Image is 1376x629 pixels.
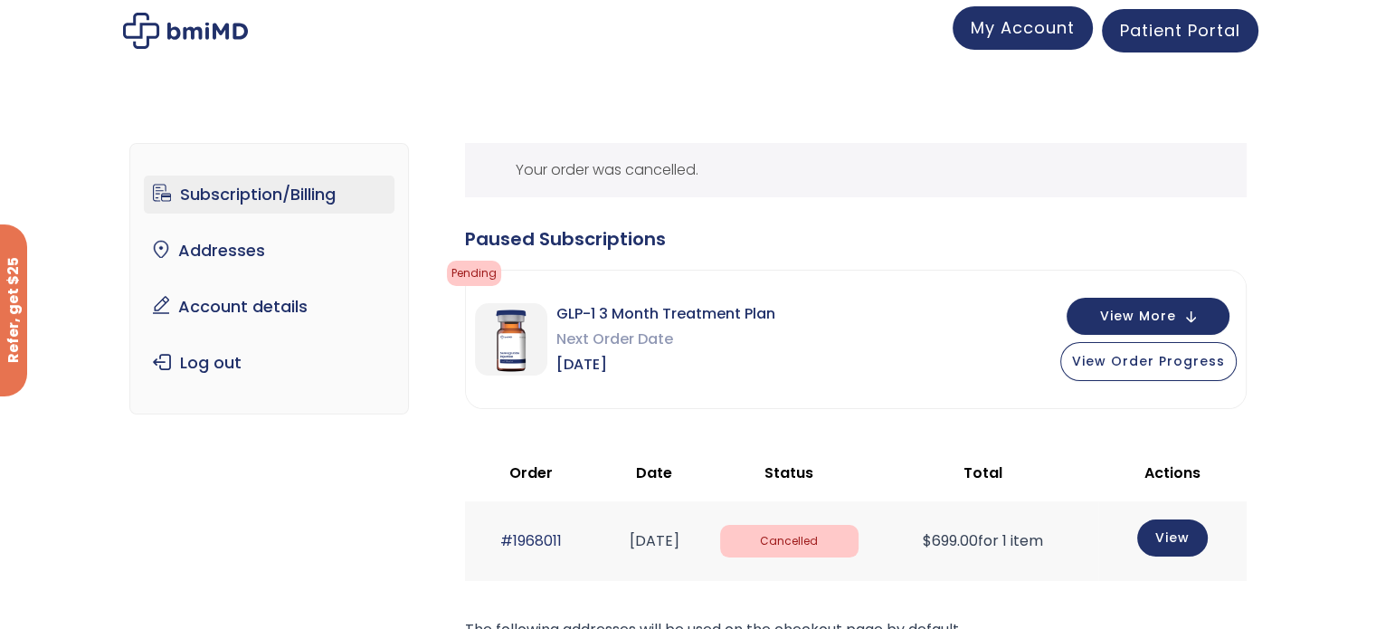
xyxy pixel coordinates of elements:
a: My Account [953,6,1093,50]
span: 699.00 [923,530,978,551]
a: Patient Portal [1102,9,1258,52]
span: My Account [971,16,1075,39]
span: $ [923,530,932,551]
span: View Order Progress [1072,352,1225,370]
span: Status [764,462,813,483]
span: Patient Portal [1120,19,1240,42]
img: GLP-1 3 Month Treatment Plan [475,303,547,376]
div: Paused Subscriptions [465,226,1247,252]
span: [DATE] [556,352,775,377]
div: Your order was cancelled. [465,143,1247,197]
button: View More [1067,298,1229,335]
a: View [1137,519,1208,557]
span: Actions [1144,462,1200,483]
a: #1968011 [500,530,562,551]
span: Order [509,462,553,483]
a: Subscription/Billing [144,176,394,214]
a: Account details [144,288,394,326]
span: pending [447,261,501,286]
a: Addresses [144,232,394,270]
span: Next Order Date [556,327,775,352]
span: View More [1100,310,1176,322]
span: Date [636,462,672,483]
button: View Order Progress [1060,342,1237,381]
span: GLP-1 3 Month Treatment Plan [556,301,775,327]
img: My account [123,13,248,49]
span: Total [963,462,1002,483]
nav: Account pages [129,143,409,415]
a: Log out [144,344,394,382]
time: [DATE] [629,530,679,551]
td: for 1 item [868,501,1098,580]
span: Cancelled [720,525,859,558]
